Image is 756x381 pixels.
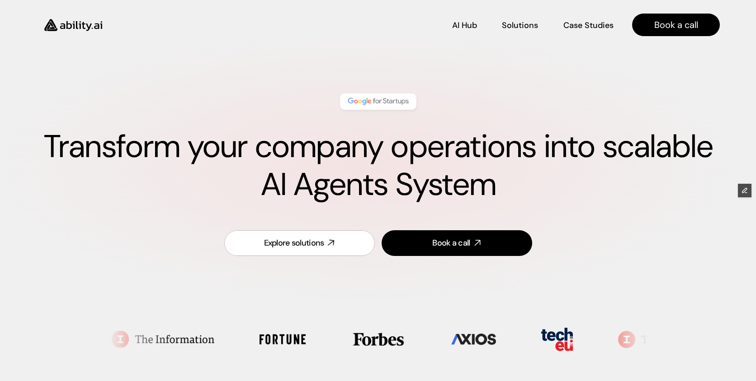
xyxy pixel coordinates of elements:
[115,14,720,36] nav: Main navigation
[432,237,470,249] div: Book a call
[502,20,538,31] p: Solutions
[632,14,720,36] a: Book a call
[264,237,324,249] div: Explore solutions
[382,230,532,256] a: Book a call
[452,20,477,31] p: AI Hub
[738,184,751,197] button: Edit Framer Content
[36,128,720,204] h1: Transform your company operations into scalable AI Agents System
[502,17,538,33] a: Solutions
[224,230,375,256] a: Explore solutions
[563,20,614,31] p: Case Studies
[563,17,614,33] a: Case Studies
[654,19,698,31] p: Book a call
[452,17,477,33] a: AI Hub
